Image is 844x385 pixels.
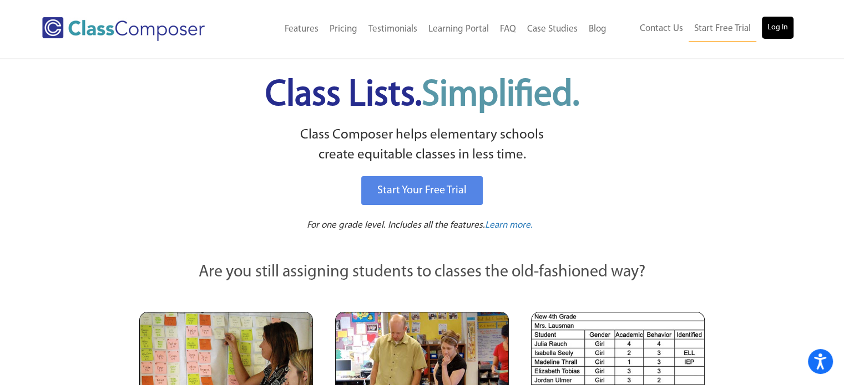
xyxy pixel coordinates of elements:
[485,219,533,233] a: Learn more.
[634,17,689,41] a: Contact Us
[265,78,579,114] span: Class Lists.
[377,185,467,196] span: Start Your Free Trial
[583,17,612,42] a: Blog
[762,17,794,39] a: Log In
[423,17,494,42] a: Learning Portal
[240,17,611,42] nav: Header Menu
[363,17,423,42] a: Testimonials
[138,125,707,166] p: Class Composer helps elementary schools create equitable classes in less time.
[139,260,705,285] p: Are you still assigning students to classes the old-fashioned way?
[494,17,522,42] a: FAQ
[307,220,485,230] span: For one grade level. Includes all the features.
[522,17,583,42] a: Case Studies
[324,17,363,42] a: Pricing
[485,220,533,230] span: Learn more.
[612,17,794,42] nav: Header Menu
[689,17,756,42] a: Start Free Trial
[361,176,483,205] a: Start Your Free Trial
[279,17,324,42] a: Features
[422,78,579,114] span: Simplified.
[42,17,205,41] img: Class Composer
